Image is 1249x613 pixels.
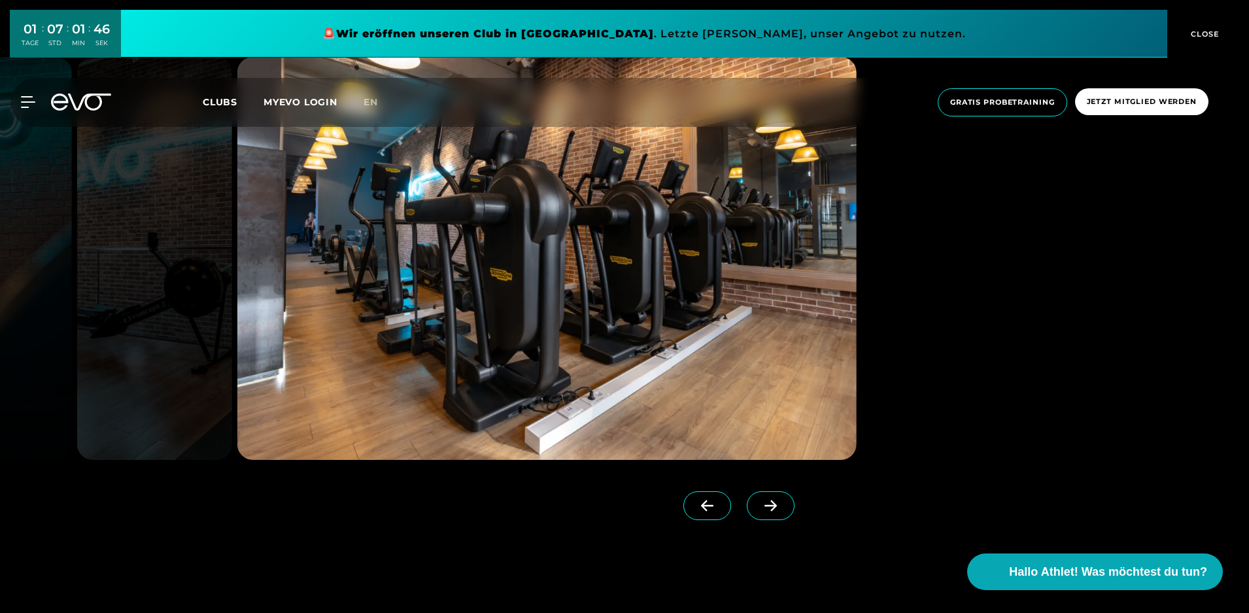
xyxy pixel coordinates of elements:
[42,21,44,56] div: :
[1009,563,1207,581] span: Hallo Athlet! Was möchtest du tun?
[1087,96,1197,107] span: Jetzt Mitglied werden
[364,95,394,110] a: en
[94,20,110,39] div: 46
[88,21,90,56] div: :
[264,96,337,108] a: MYEVO LOGIN
[77,57,232,460] img: evofitness
[22,39,39,48] div: TAGE
[47,39,63,48] div: STD
[237,57,857,460] img: evofitness
[950,97,1055,108] span: Gratis Probetraining
[67,21,69,56] div: :
[1167,10,1239,58] button: CLOSE
[203,96,237,108] span: Clubs
[47,20,63,39] div: 07
[203,96,264,108] a: Clubs
[967,553,1223,590] button: Hallo Athlet! Was möchtest du tun?
[364,96,378,108] span: en
[94,39,110,48] div: SEK
[1071,88,1212,116] a: Jetzt Mitglied werden
[72,20,85,39] div: 01
[22,20,39,39] div: 01
[72,39,85,48] div: MIN
[1188,28,1220,40] span: CLOSE
[934,88,1071,116] a: Gratis Probetraining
